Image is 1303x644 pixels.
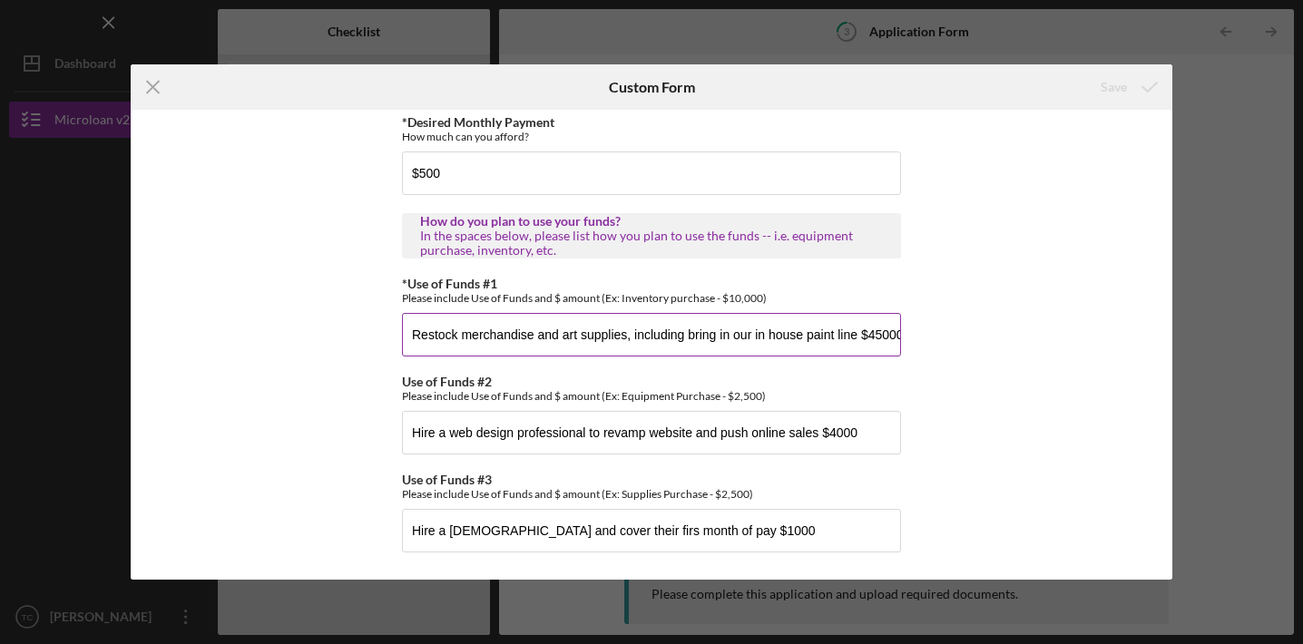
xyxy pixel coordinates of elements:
[402,291,901,305] div: Please include Use of Funds and $ amount (Ex: Inventory purchase - $10,000)
[402,114,554,130] label: *Desired Monthly Payment
[420,214,883,229] div: How do you plan to use your funds?
[402,276,497,291] label: *Use of Funds #1
[1101,69,1127,105] div: Save
[402,389,901,403] div: Please include Use of Funds and $ amount (Ex: Equipment Purchase - $2,500)
[402,472,492,487] label: Use of Funds #3
[609,79,695,95] h6: Custom Form
[420,229,883,258] div: In the spaces below, please list how you plan to use the funds -- i.e. equipment purchase, invent...
[1083,69,1172,105] button: Save
[402,374,492,389] label: Use of Funds #2
[402,130,901,143] div: How much can you afford?
[402,487,901,501] div: Please include Use of Funds and $ amount (Ex: Supplies Purchase - $2,500)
